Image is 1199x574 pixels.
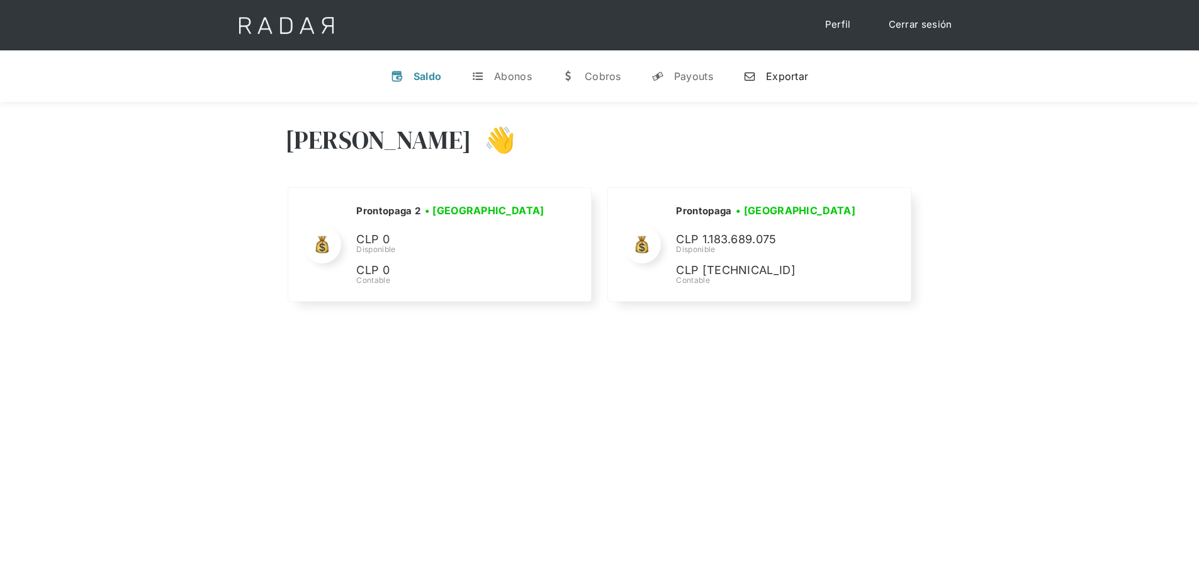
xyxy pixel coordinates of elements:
div: Disponible [676,244,865,255]
div: v [391,70,403,83]
p: CLP [TECHNICAL_ID] [676,261,865,280]
h3: • [GEOGRAPHIC_DATA] [425,203,544,218]
h3: • [GEOGRAPHIC_DATA] [736,203,855,218]
div: Saldo [414,70,442,83]
div: y [651,70,664,83]
div: Contable [356,275,548,286]
p: CLP 0 [356,231,545,249]
div: Contable [676,275,865,286]
a: Cerrar sesión [876,13,965,37]
h3: 👋 [471,124,515,156]
div: Cobros [585,70,621,83]
div: t [471,70,484,83]
div: Disponible [356,244,548,255]
p: CLP 1.183.689.075 [676,231,865,249]
h2: Prontopaga 2 [356,205,420,217]
h2: Prontopaga [676,205,731,217]
div: w [562,70,575,83]
div: Abonos [494,70,532,83]
h3: [PERSON_NAME] [285,124,472,156]
a: Perfil [813,13,864,37]
div: Exportar [766,70,808,83]
div: n [743,70,756,83]
p: CLP 0 [356,261,545,280]
div: Payouts [674,70,713,83]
